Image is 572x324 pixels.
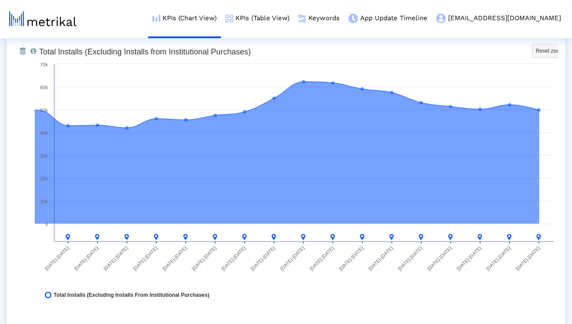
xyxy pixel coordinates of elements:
span: Total Installs (Excluding Installs From Institutional Purchases) [54,292,210,299]
img: kpi-table-menu-icon.png [225,14,233,22]
text: 0 [45,222,48,227]
text: [DATE]-[DATE] [426,245,453,272]
text: 60k [40,85,48,90]
text: [DATE]-[DATE] [132,245,158,272]
text: [DATE]-[DATE] [308,245,335,272]
text: 40k [40,130,48,136]
text: [DATE]-[DATE] [191,245,217,272]
text: 10k [40,199,48,204]
text: 30k [40,153,48,158]
text: [DATE]-[DATE] [514,245,541,272]
img: my-account-menu-icon.png [436,14,446,23]
tspan: Reset zoom [536,48,564,54]
text: [DATE]-[DATE] [161,245,188,272]
img: keywords.png [298,14,306,22]
text: [DATE]-[DATE] [43,245,70,272]
tspan: Total Installs (Excluding Installs from Institutional Purchases) [39,47,251,56]
text: [DATE]-[DATE] [220,245,246,272]
text: [DATE]-[DATE] [279,245,305,272]
text: 50k [40,108,48,113]
text: [DATE]-[DATE] [338,245,364,272]
text: [DATE]-[DATE] [485,245,511,272]
img: kpi-chart-menu-icon.png [152,14,160,22]
img: app-update-menu-icon.png [348,14,358,23]
text: [DATE]-[DATE] [367,245,394,272]
text: [DATE]-[DATE] [250,245,276,272]
text: [DATE]-[DATE] [397,245,423,272]
text: [DATE]-[DATE] [102,245,129,272]
img: metrical-logo-light.png [9,11,76,26]
text: [DATE]-[DATE] [456,245,482,272]
text: 70k [40,62,48,67]
text: [DATE]-[DATE] [73,245,99,272]
text: 20k [40,176,48,181]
